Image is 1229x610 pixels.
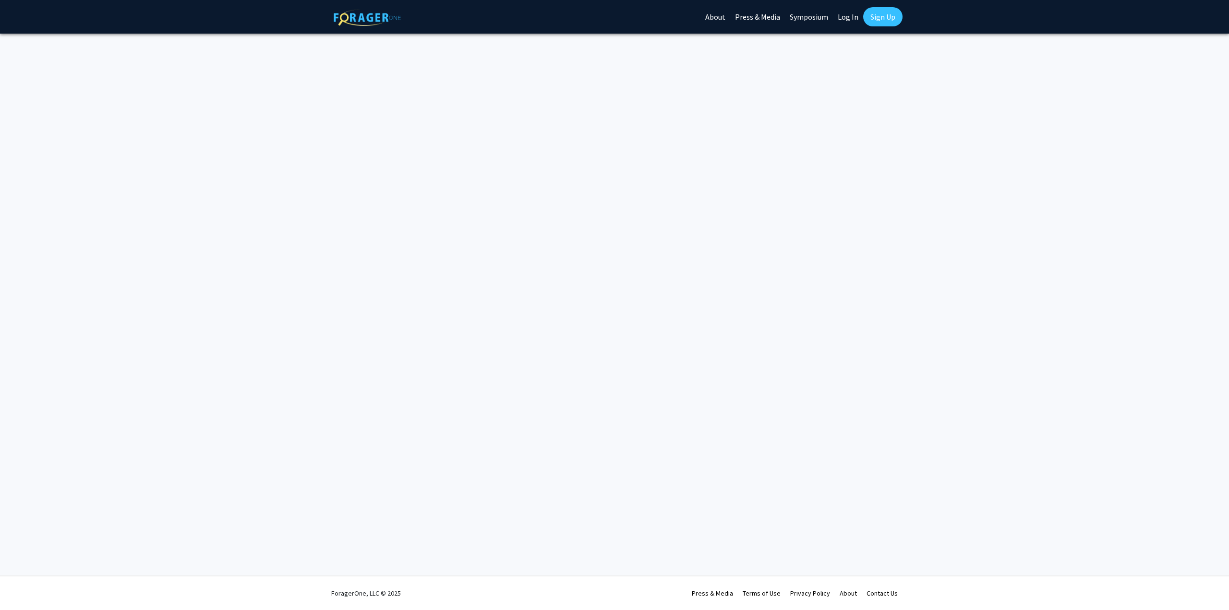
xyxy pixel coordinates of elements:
img: ForagerOne Logo [334,9,401,26]
a: Privacy Policy [790,589,830,598]
a: About [840,589,857,598]
a: Terms of Use [743,589,781,598]
div: ForagerOne, LLC © 2025 [331,576,401,610]
a: Contact Us [867,589,898,598]
a: Press & Media [692,589,733,598]
a: Sign Up [863,7,903,26]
